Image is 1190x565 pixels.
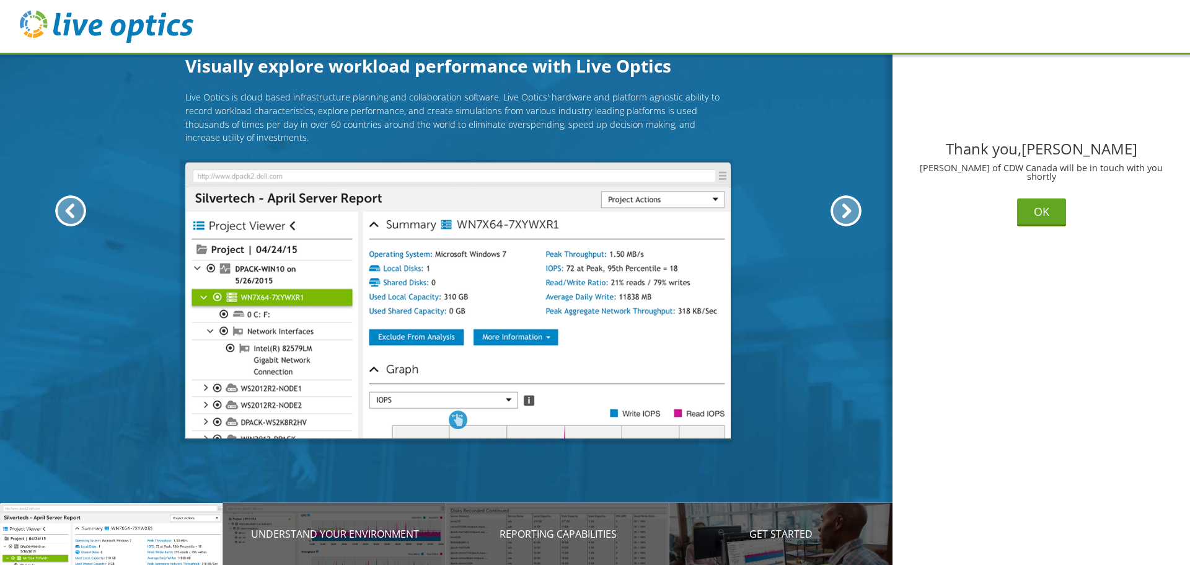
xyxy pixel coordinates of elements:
h1: Visually explore workload performance with Live Optics [185,53,731,79]
p: Understand your environment [223,527,446,541]
p: Live Optics is cloud based infrastructure planning and collaboration software. Live Optics' hardw... [185,91,731,144]
h2: Thank you, [902,141,1180,156]
p: Get Started [669,527,892,541]
img: live_optics_svg.svg [20,11,193,43]
p: [PERSON_NAME] of CDW Canada will be in touch with you shortly [902,164,1180,182]
button: OK [1017,198,1066,226]
span: [PERSON_NAME] [1021,138,1137,159]
p: Reporting Capabilities [446,527,669,541]
img: Introducing Live Optics [185,162,731,439]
